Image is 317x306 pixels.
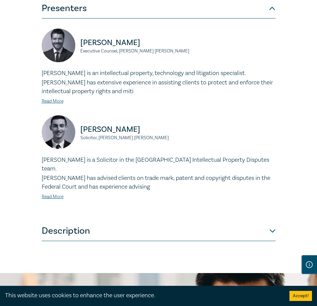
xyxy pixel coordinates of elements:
small: Solicitor, [PERSON_NAME] [PERSON_NAME] [80,136,276,140]
a: Read More [42,98,64,104]
p: [PERSON_NAME] has extensive experience in assisting clients to protect and enforce their intellec... [42,78,276,96]
p: [PERSON_NAME] is an intellectual property, technology and litigation specialist. [42,69,276,78]
div: This website uses cookies to enhance the user experience. [5,291,279,300]
a: Read More [42,194,64,200]
img: https://s3.ap-southeast-2.amazonaws.com/leo-cussen-store-production-content/Contacts/Byron%20Turn... [42,115,75,149]
small: Executive Counsel, [PERSON_NAME] [PERSON_NAME] [80,49,276,53]
button: Description [42,221,276,241]
p: [PERSON_NAME] has advised clients on trade mark, patent and copyright disputes in the Federal Cou... [42,174,276,191]
img: Information Icon [306,261,313,268]
p: [PERSON_NAME] [80,124,276,135]
button: Accept cookies [289,291,312,301]
p: [PERSON_NAME] is a Solicitor in the [GEOGRAPHIC_DATA] Intellectual Property Disputes team. [42,156,276,173]
p: [PERSON_NAME] [80,37,276,48]
img: https://s3.ap-southeast-2.amazonaws.com/leo-cussen-store-production-content/Contacts/Aaron%20Hayw... [42,29,75,62]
